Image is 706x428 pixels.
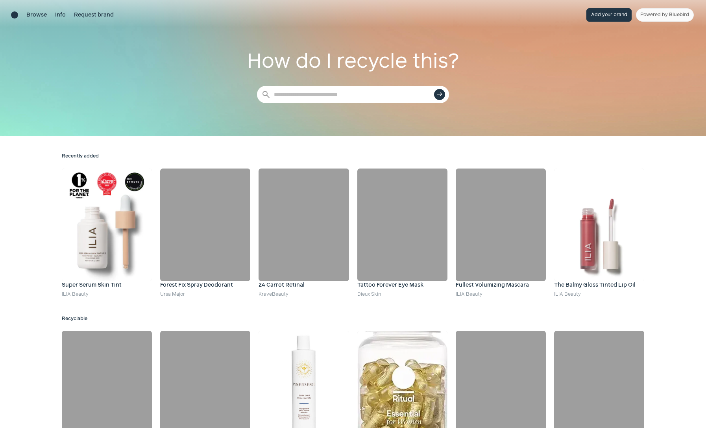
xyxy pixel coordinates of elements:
h4: The Balmy Gloss Tinted Lip Oil [554,281,644,289]
span: search [261,90,271,99]
a: Powered by Bluebird [636,8,694,22]
a: Dieux Skin [357,292,381,297]
h4: 24 Carrot Retinal [259,281,349,289]
span: Bluebird [669,12,689,17]
a: ILIA Beauty [456,292,482,297]
h1: How do I recycle this? [246,46,460,78]
a: Fullest Volumizing Mascara Fullest Volumizing Mascara [456,169,546,289]
h2: Recently added [62,153,644,160]
a: Ursa Major [160,292,185,297]
a: 24 Carrot Retinal 24 Carrot Retinal [259,169,349,289]
a: Info [55,11,66,19]
h4: Tattoo Forever Eye Mask [357,281,447,289]
h4: Forest Fix Spray Deodorant [160,281,250,289]
button: east [434,89,445,100]
a: Tattoo Forever Eye Mask Tattoo Forever Eye Mask [357,169,447,289]
img: The Balmy Gloss Tinted Lip Oil [554,169,644,281]
a: KraveBeauty [259,292,288,297]
a: The Balmy Gloss Tinted Lip Oil The Balmy Gloss Tinted Lip Oil [554,169,644,289]
a: Forest Fix Spray Deodorant Forest Fix Spray Deodorant [160,169,250,289]
a: Browse [26,11,47,19]
h4: Fullest Volumizing Mascara [456,281,546,289]
h2: Recyclable [62,315,644,322]
a: ILIA Beauty [554,292,581,297]
button: Add your brand [586,8,632,22]
a: Super Serum Skin Tint Super Serum Skin Tint [62,169,152,289]
h4: Super Serum Skin Tint [62,281,152,289]
img: Super Serum Skin Tint [62,169,152,281]
a: ILIA Beauty [62,292,89,297]
a: Request brand [74,11,114,19]
span: east [436,91,443,98]
a: Brand directory home [11,11,18,19]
